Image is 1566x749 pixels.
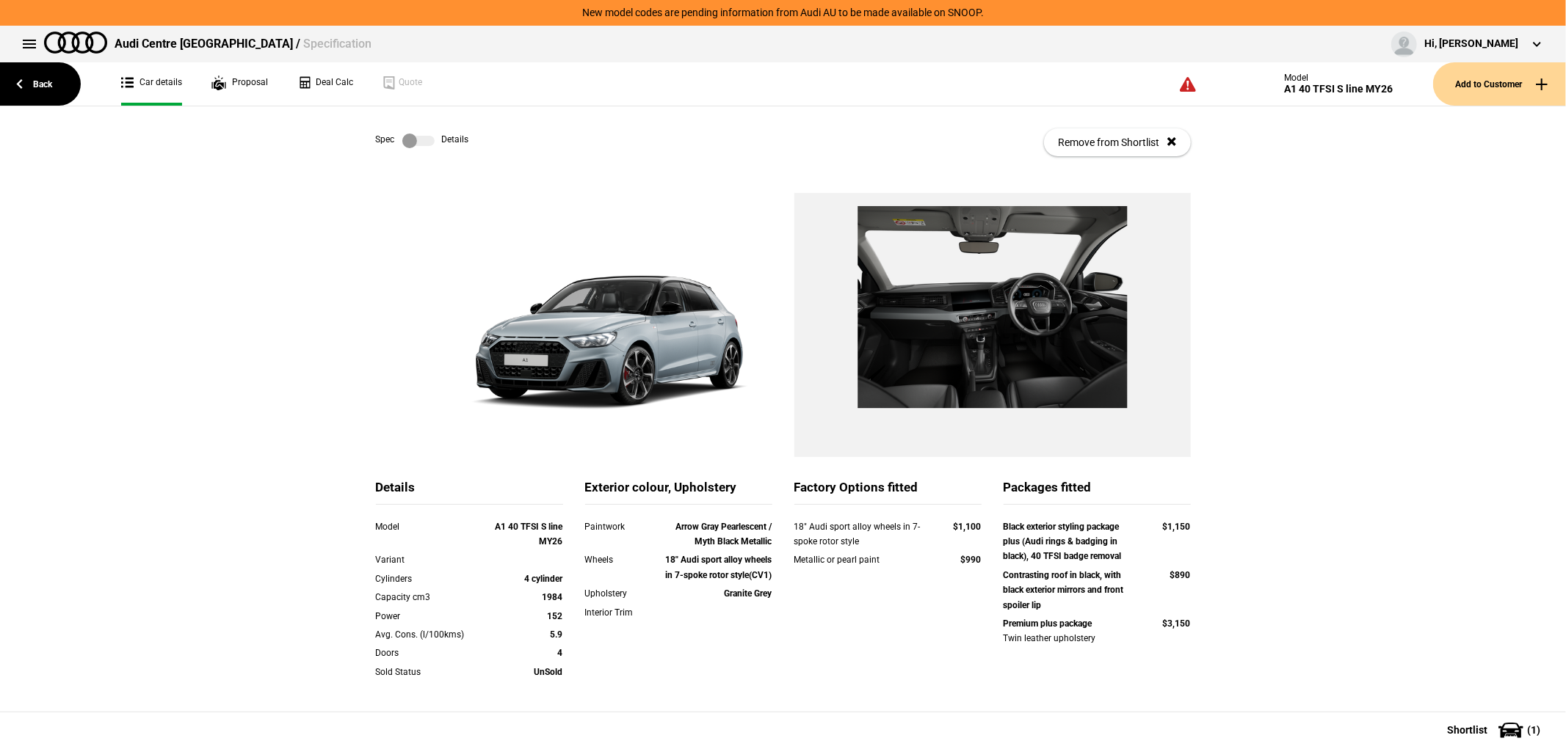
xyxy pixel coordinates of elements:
[543,592,563,602] strong: 1984
[1425,712,1566,748] button: Shortlist(1)
[585,519,660,534] div: Paintwork
[794,519,926,549] div: 18" Audi sport alloy wheels in 7-spoke rotor style
[585,552,660,567] div: Wheels
[376,627,488,642] div: Avg. Cons. (l/100kms)
[961,555,982,565] strong: $990
[376,665,488,679] div: Sold Status
[558,648,563,658] strong: 4
[585,479,772,505] div: Exterior colour, Upholstery
[496,522,563,547] strong: A1 40 TFSI S line MY26
[376,134,469,148] div: Spec Details
[585,605,660,620] div: Interior Trim
[666,555,772,580] strong: 18" Audi sport alloy wheels in 7-spoke rotor style(CV1)
[297,62,353,106] a: Deal Calc
[1433,62,1566,106] button: Add to Customer
[303,37,371,51] span: Specification
[376,590,488,604] div: Capacity cm3
[376,552,488,567] div: Variant
[1163,522,1191,532] strong: $1,150
[376,646,488,660] div: Doors
[1284,83,1393,95] div: A1 40 TFSI S line MY26
[376,609,488,624] div: Power
[1424,37,1518,51] div: Hi, [PERSON_NAME]
[794,479,982,505] div: Factory Options fitted
[585,586,660,601] div: Upholstery
[211,62,268,106] a: Proposal
[548,611,563,621] strong: 152
[376,571,488,586] div: Cylinders
[376,479,563,505] div: Details
[115,36,371,52] div: Audi Centre [GEOGRAPHIC_DATA] /
[725,588,772,599] strong: Granite Grey
[1004,631,1191,646] div: Twin leather upholstery
[794,552,926,567] div: Metallic or pearl paint
[1284,73,1393,83] div: Model
[1170,570,1191,580] strong: $890
[44,32,107,54] img: audi.png
[1004,479,1191,505] div: Packages fitted
[1527,725,1540,735] span: ( 1 )
[954,522,982,532] strong: $1,100
[121,62,182,106] a: Car details
[1004,522,1122,562] strong: Black exterior styling package plus (Audi rings & badging in black), 40 TFSI badge removal
[525,574,563,584] strong: 4 cylinder
[551,629,563,640] strong: 5.9
[534,667,563,677] strong: UnSold
[376,519,488,534] div: Model
[1447,725,1487,735] span: Shortlist
[1004,618,1092,629] strong: Premium plus package
[676,522,772,547] strong: Arrow Gray Pearlescent / Myth Black Metallic
[1004,570,1124,610] strong: Contrasting roof in black, with black exterior mirrors and front spoiler lip
[1044,128,1191,156] button: Remove from Shortlist
[1163,618,1191,629] strong: $3,150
